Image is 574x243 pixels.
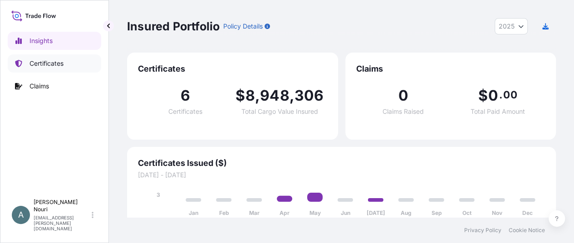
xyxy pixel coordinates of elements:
[8,54,101,73] a: Certificates
[289,88,294,103] span: ,
[522,209,533,216] tspan: Dec
[245,88,255,103] span: 8
[241,108,318,115] span: Total Cargo Value Insured
[34,199,90,213] p: [PERSON_NAME] Nouri
[398,88,408,103] span: 0
[249,209,260,216] tspan: Mar
[499,22,515,31] span: 2025
[255,88,260,103] span: ,
[401,209,412,216] tspan: Aug
[168,108,202,115] span: Certificates
[181,88,190,103] span: 6
[29,82,49,91] p: Claims
[138,170,545,180] span: [DATE] - [DATE]
[488,88,498,103] span: 0
[260,88,289,103] span: 948
[492,209,503,216] tspan: Nov
[219,209,229,216] tspan: Feb
[464,227,501,234] a: Privacy Policy
[189,209,198,216] tspan: Jan
[499,91,502,98] span: .
[8,32,101,50] a: Insights
[8,77,101,95] a: Claims
[309,209,321,216] tspan: May
[127,19,220,34] p: Insured Portfolio
[34,215,90,231] p: [EMAIL_ADDRESS][PERSON_NAME][DOMAIN_NAME]
[138,63,327,74] span: Certificates
[462,209,472,216] tspan: Oct
[157,191,160,198] tspan: 3
[294,88,324,103] span: 306
[509,227,545,234] a: Cookie Notice
[280,209,289,216] tspan: Apr
[29,36,53,45] p: Insights
[223,22,263,31] p: Policy Details
[471,108,525,115] span: Total Paid Amount
[356,63,545,74] span: Claims
[503,91,517,98] span: 00
[495,18,528,34] button: Year Selector
[29,59,64,68] p: Certificates
[138,158,545,169] span: Certificates Issued ($)
[383,108,424,115] span: Claims Raised
[341,209,350,216] tspan: Jun
[478,88,488,103] span: $
[235,88,245,103] span: $
[431,209,442,216] tspan: Sep
[366,209,385,216] tspan: [DATE]
[18,210,24,219] span: A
